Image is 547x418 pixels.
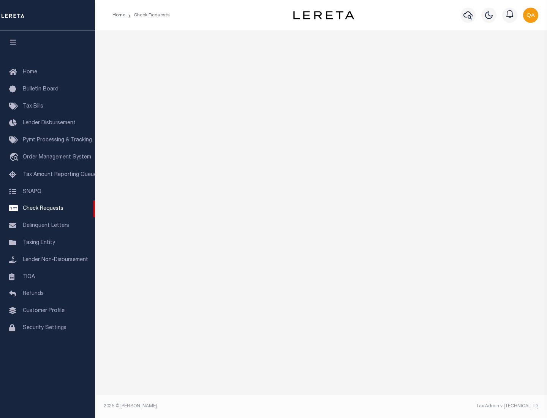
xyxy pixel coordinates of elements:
span: Delinquent Letters [23,223,69,228]
span: Security Settings [23,325,66,331]
span: Lender Non-Disbursement [23,257,88,263]
i: travel_explore [9,153,21,163]
li: Check Requests [125,12,170,19]
span: TIQA [23,274,35,279]
span: Lender Disbursement [23,120,76,126]
a: Home [112,13,125,17]
span: Taxing Entity [23,240,55,245]
span: Customer Profile [23,308,65,313]
span: Bulletin Board [23,87,58,92]
span: Tax Bills [23,104,43,109]
span: Home [23,70,37,75]
span: Tax Amount Reporting Queue [23,172,97,177]
img: logo-dark.svg [293,11,354,19]
span: Pymt Processing & Tracking [23,138,92,143]
span: Order Management System [23,155,91,160]
img: svg+xml;base64,PHN2ZyB4bWxucz0iaHR0cDovL3d3dy53My5vcmcvMjAwMC9zdmciIHBvaW50ZXItZXZlbnRzPSJub25lIi... [523,8,538,23]
div: 2025 © [PERSON_NAME]. [98,403,321,410]
span: Check Requests [23,206,63,211]
div: Tax Admin v.[TECHNICAL_ID] [327,403,539,410]
span: SNAPQ [23,189,41,194]
span: Refunds [23,291,44,296]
